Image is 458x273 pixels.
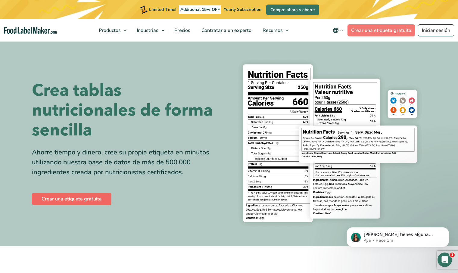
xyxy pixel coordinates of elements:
img: tab_domain_overview_orange.svg [25,35,30,40]
h1: Crea tablas nutricionales de forma sencilla [32,81,225,140]
a: Iniciar sesión [418,24,454,36]
a: Industrias [131,19,167,42]
a: Contratar a un experto [196,19,256,42]
iframe: Intercom notifications mensaje [338,215,458,257]
iframe: Intercom live chat [438,253,452,267]
img: logo_orange.svg [10,10,14,14]
a: Productos [93,19,130,42]
a: Recursos [257,19,292,42]
span: 1 [450,253,455,257]
span: Industrias [135,27,159,34]
div: v 4.0.25 [17,10,30,14]
span: Additional 15% OFF [179,5,221,14]
div: Dominio: [DOMAIN_NAME] [16,16,67,20]
span: Precios [173,27,191,34]
div: Ahorre tiempo y dinero, cree su propia etiqueta en minutos utilizando nuestra base de datos de má... [32,147,225,177]
a: Crear una etiqueta gratuita [347,24,415,36]
a: Precios [169,19,195,42]
a: Crear una etiqueta gratuita [32,193,111,205]
span: Recursos [261,27,283,34]
img: tab_keywords_by_traffic_grey.svg [64,35,69,40]
span: Productos [97,27,121,34]
img: website_grey.svg [10,16,14,20]
span: Yearly Subscription [224,7,261,12]
span: Contratar a un experto [200,27,252,34]
span: Limited Time! [149,7,176,12]
div: Palabras clave [71,36,96,39]
div: Dominio [32,36,46,39]
a: Compre ahora y ahorre [266,5,319,15]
